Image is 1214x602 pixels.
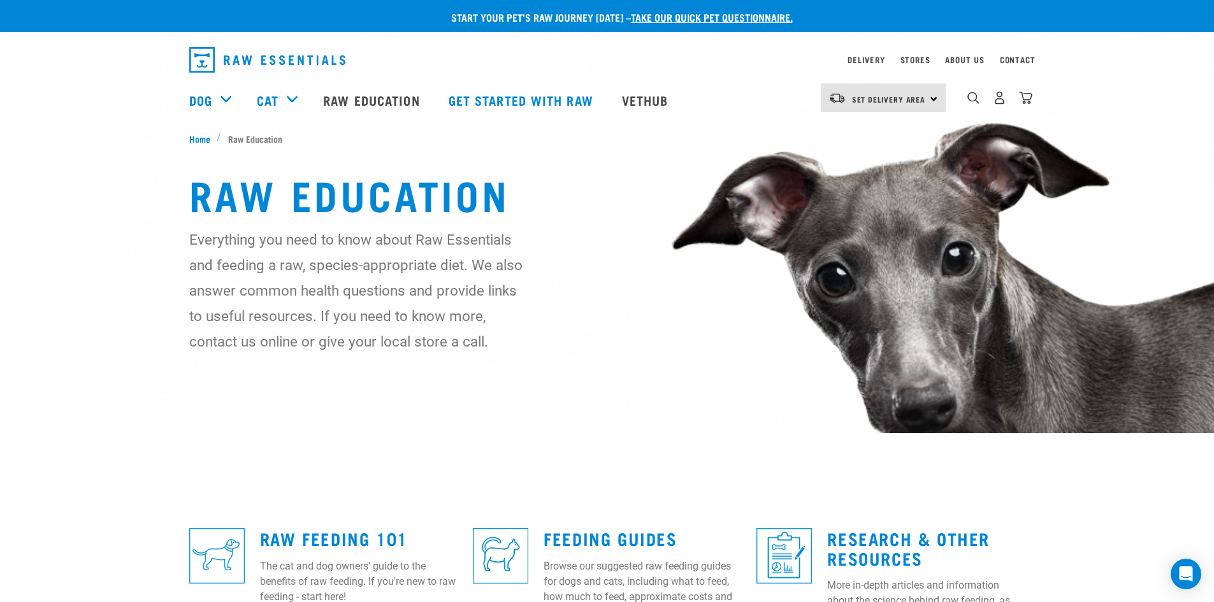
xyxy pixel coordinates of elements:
a: Raw Education [310,75,435,125]
img: van-moving.png [828,92,846,104]
img: home-icon-1@2x.png [967,92,979,104]
img: home-icon@2x.png [1019,91,1032,104]
h1: Raw Education [189,171,1025,217]
a: take our quick pet questionnaire. [631,14,793,20]
a: Get started with Raw [436,75,609,125]
a: Feeding Guides [544,533,677,543]
a: Dog [189,90,212,110]
img: Raw Essentials Logo [189,47,345,73]
a: Research & Other Resources [827,533,990,563]
a: Contact [1000,57,1036,62]
p: Everything you need to know about Raw Essentials and feeding a raw, species-appropriate diet. We ... [189,227,524,354]
a: About Us [945,57,984,62]
a: Stores [900,57,930,62]
a: Cat [257,90,278,110]
nav: dropdown navigation [179,42,1036,78]
nav: breadcrumbs [189,132,1025,145]
a: Vethub [609,75,684,125]
img: re-icons-healthcheck1-sq-blue.png [756,528,812,584]
a: Delivery [848,57,885,62]
div: Open Intercom Messenger [1171,559,1201,589]
img: re-icons-cat2-sq-blue.png [473,528,528,584]
img: re-icons-dog3-sq-blue.png [189,528,245,584]
span: Set Delivery Area [852,97,926,101]
span: Home [189,132,210,145]
img: user.png [993,91,1006,104]
a: Raw Feeding 101 [260,533,408,543]
a: Home [189,132,217,145]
